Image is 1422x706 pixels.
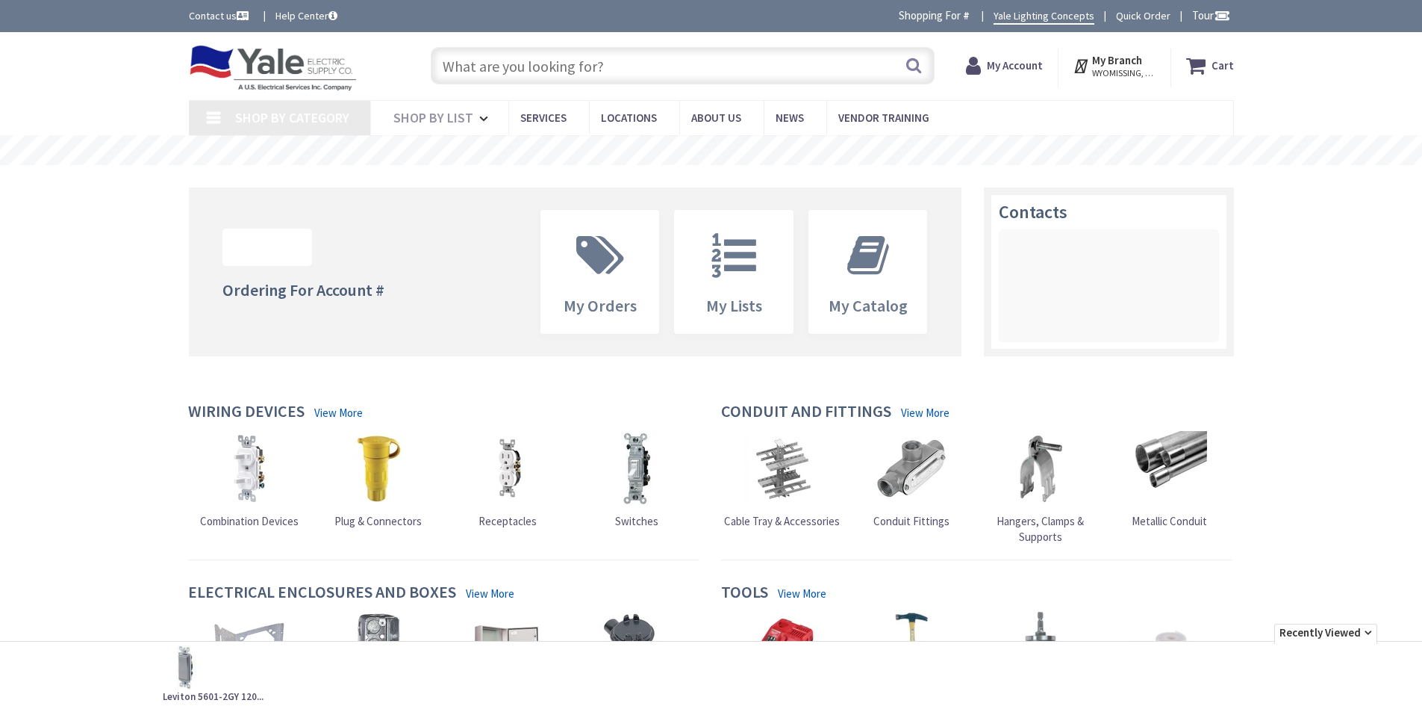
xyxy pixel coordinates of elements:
strong: Cart [1211,52,1234,79]
img: Box Hardware & Accessories [212,612,287,687]
span: Shop By List [393,109,473,126]
img: Leviton 5601-2GY 120/277-Volt AC 15-Amp 1-Pole Residential Grade Rocker AC Quiet Switch Gray Decora® [163,645,208,690]
img: Tool Attachments & Accessories [1003,612,1078,687]
span: Conduit Fittings [873,514,949,528]
h4: Conduit and Fittings [721,402,891,424]
a: Yale Lighting Concepts [994,8,1094,25]
img: Explosion-Proof Boxes & Accessories [599,612,674,687]
a: Receptacles Receptacles [470,431,545,529]
img: Cable Tray & Accessories [745,431,820,506]
img: Conduit Fittings [874,431,949,506]
span: WYOMISSING, [GEOGRAPHIC_DATA] [1092,67,1156,79]
a: View More [778,586,826,601]
img: Batteries & Chargers [745,612,820,687]
a: My Orders [541,211,659,333]
span: News [776,111,804,125]
span: Locations [601,111,657,125]
a: Conduit Fittings Conduit Fittings [873,431,949,529]
span: Recently Viewed [1274,624,1377,643]
div: My Branch WYOMISSING, [GEOGRAPHIC_DATA] [1073,52,1156,79]
h4: Electrical Enclosures and Boxes [188,583,456,604]
span: Vendor Training [838,111,929,125]
a: View More [901,405,949,421]
img: Device Boxes [341,612,416,687]
a: Quick Order [1116,8,1170,23]
a: My Catalog [809,211,927,333]
h4: Tools [721,583,768,604]
span: Services [520,111,567,125]
strong: My Branch [1092,53,1142,67]
strong: My Account [987,58,1043,72]
span: Cable Tray & Accessories [724,514,840,528]
a: My Lists [675,211,793,333]
a: My Account [966,52,1043,79]
a: Cable Tray & Accessories Cable Tray & Accessories [724,431,840,529]
strong: # [963,8,970,22]
span: About Us [691,111,741,125]
img: Hangers, Clamps & Supports [1003,431,1078,506]
span: Combination Devices [200,514,299,528]
strong: Leviton 5601-2GY 120... [163,690,267,705]
a: Leviton 5601-2GY 120... [163,645,267,705]
span: Plug & Connectors [334,514,422,528]
span: Shop By Category [235,109,349,126]
span: Switches [615,514,658,528]
input: What are you looking for? [431,47,935,84]
span: Shopping For [899,8,961,22]
h3: Contacts [999,202,1219,222]
img: Switches [599,431,674,506]
a: Metallic Conduit Metallic Conduit [1132,431,1207,529]
a: Contact us [189,8,252,23]
img: Adhesive, Sealant & Tapes [1132,612,1207,687]
a: Help Center [275,8,337,23]
span: Tour [1192,8,1230,22]
a: Hangers, Clamps & Supports Hangers, Clamps & Supports [979,431,1102,545]
img: Yale Electric Supply Co. [189,45,358,91]
a: Cart [1186,52,1234,79]
img: Plug & Connectors [341,431,416,506]
span: Hangers, Clamps & Supports [997,514,1084,544]
img: Receptacles [470,431,545,506]
a: Switches Switches [599,431,674,529]
h4: Wiring Devices [188,402,305,424]
img: Combination Devices [212,431,287,506]
h4: Ordering For Account # [222,281,384,299]
img: Enclosures & Cabinets [470,612,545,687]
a: Plug & Connectors Plug & Connectors [334,431,422,529]
span: My Catalog [829,295,908,316]
a: View More [466,586,514,601]
img: Hand Tools [874,612,949,687]
span: My Lists [706,295,762,316]
a: Combination Devices Combination Devices [200,431,299,529]
a: View More [314,405,363,421]
span: Metallic Conduit [1132,514,1207,528]
span: My Orders [564,295,637,316]
span: Receptacles [478,514,537,528]
img: Metallic Conduit [1132,431,1207,506]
